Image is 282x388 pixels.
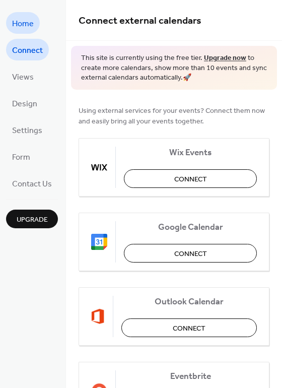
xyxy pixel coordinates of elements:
[6,66,40,87] a: Views
[124,222,257,232] span: Google Calendar
[6,210,58,228] button: Upgrade
[91,308,105,325] img: outlook
[204,51,246,65] a: Upgrade now
[174,248,207,259] span: Connect
[12,16,34,32] span: Home
[174,174,207,184] span: Connect
[91,234,107,250] img: google
[6,39,49,60] a: Connect
[12,150,30,165] span: Form
[79,105,269,126] span: Using external services for your events? Connect them now and easily bring all your events together.
[124,244,257,263] button: Connect
[81,53,267,83] span: This site is currently using the free tier. to create more calendars, show more than 10 events an...
[79,11,201,31] span: Connect external calendars
[6,172,58,194] a: Contact Us
[12,96,37,112] span: Design
[121,296,257,307] span: Outlook Calendar
[121,318,257,337] button: Connect
[12,70,34,85] span: Views
[6,92,43,114] a: Design
[124,147,257,158] span: Wix Events
[12,43,43,58] span: Connect
[12,176,52,192] span: Contact Us
[12,123,42,139] span: Settings
[91,159,107,175] img: wix
[6,146,36,167] a: Form
[124,371,257,381] span: Eventbrite
[6,119,48,141] a: Settings
[6,12,40,34] a: Home
[17,215,48,225] span: Upgrade
[124,169,257,188] button: Connect
[173,323,205,334] span: Connect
